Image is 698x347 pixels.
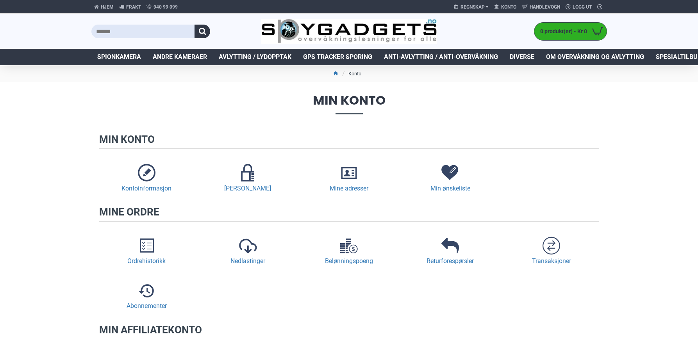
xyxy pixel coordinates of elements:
[384,52,498,62] span: Anti-avlytting / Anti-overvåkning
[519,1,563,13] a: Handlevogn
[501,4,516,11] span: Konto
[147,49,213,65] a: Andre kameraer
[219,52,291,62] span: Avlytting / Lydopptak
[261,19,437,44] img: SpyGadgets.no
[302,231,396,269] a: Belønningspoeng
[573,4,592,11] span: Logg ut
[213,49,297,65] a: Avlytting / Lydopptak
[99,206,599,221] h2: Mine ordre
[491,1,519,13] a: Konto
[99,324,599,339] h2: Min affiliatekonto
[530,4,560,11] span: Handlevogn
[563,1,594,13] a: Logg ut
[99,231,194,269] a: Ordrehistorikk
[154,4,178,11] span: 940 99 099
[534,23,607,40] a: 0 produkt(er) - Kr 0
[303,52,372,62] span: GPS Tracker Sporing
[200,158,295,196] a: [PERSON_NAME]
[504,231,599,269] a: Transaksjoner
[534,27,589,36] span: 0 produkt(er) - Kr 0
[302,158,396,196] a: Mine adresser
[99,158,194,196] a: Kontoinformasjon
[97,52,141,62] span: Spionkamera
[91,49,147,65] a: Spionkamera
[101,4,114,11] span: Hjem
[504,49,540,65] a: Diverse
[99,133,599,149] h2: Min konto
[200,231,295,269] a: Nedlastinger
[378,49,504,65] a: Anti-avlytting / Anti-overvåkning
[510,52,534,62] span: Diverse
[126,4,141,11] span: Frakt
[540,49,650,65] a: Om overvåkning og avlytting
[403,158,498,196] a: Min ønskeliste
[99,276,194,314] a: Abonnementer
[451,0,491,13] a: Regnskap
[153,52,207,62] span: Andre kameraer
[461,4,485,11] span: Regnskap
[91,94,607,114] span: Min konto
[546,52,644,62] span: Om overvåkning og avlytting
[403,231,498,269] a: Returforespørsler
[297,49,378,65] a: GPS Tracker Sporing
